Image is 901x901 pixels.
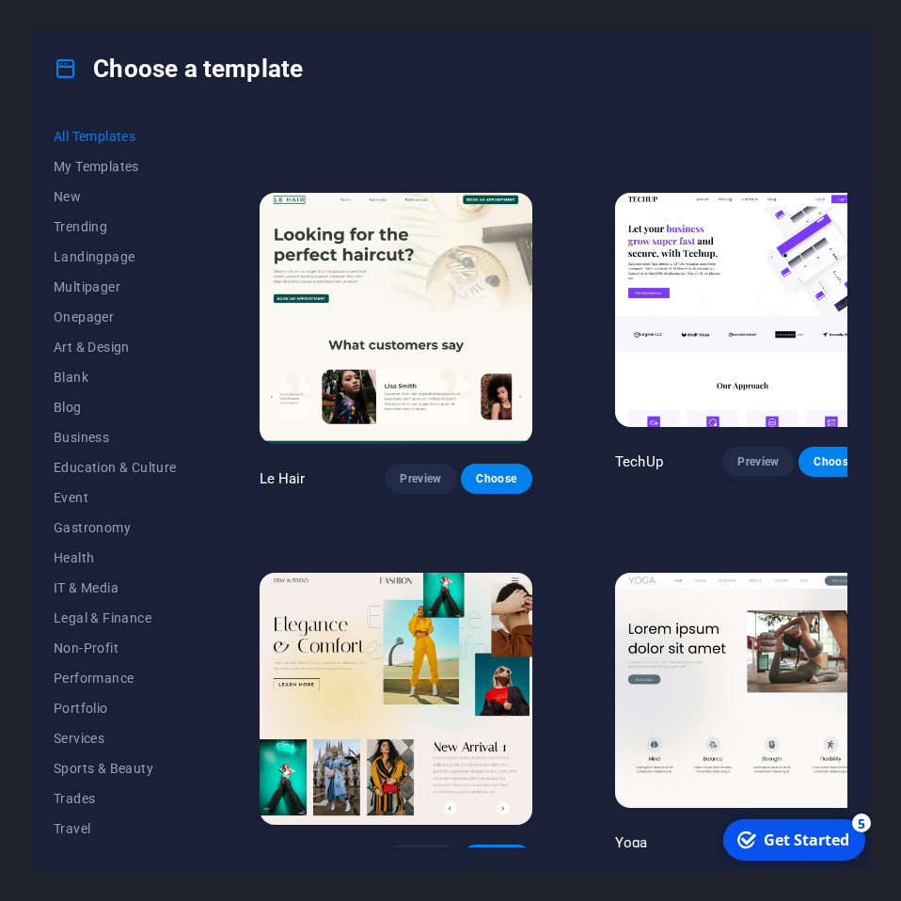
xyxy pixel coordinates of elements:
[54,272,177,302] button: Multipager
[260,193,532,445] img: Le Hair
[54,400,177,415] span: Blog
[54,513,177,543] button: Gastronomy
[54,362,177,392] button: Blank
[54,663,177,693] button: Performance
[54,490,177,505] span: Event
[54,430,177,445] span: Business
[54,212,177,242] button: Trending
[139,2,158,21] div: 5
[54,302,177,332] button: Onepager
[54,151,177,182] button: My Templates
[54,182,177,212] button: New
[54,550,177,565] span: Health
[461,845,532,875] button: Choose
[54,279,177,294] span: Multipager
[615,193,870,428] img: TechUp
[54,309,177,324] span: Onepager
[54,460,177,475] span: Education & Culture
[54,783,177,814] button: Trades
[54,392,177,422] button: Blog
[54,54,303,84] h4: Choose a template
[615,833,648,852] p: Yoga
[615,573,870,808] img: Yoga
[54,671,177,686] span: Performance
[54,814,177,844] button: Travel
[476,471,517,486] span: Choose
[54,580,177,595] span: IT & Media
[54,731,177,746] span: Services
[722,447,794,477] button: Preview
[54,121,177,151] button: All Templates
[54,844,177,874] button: Wireframe
[461,464,532,494] button: Choose
[385,845,456,875] button: Preview
[54,332,177,362] button: Art & Design
[260,469,306,488] p: Le Hair
[54,242,177,272] button: Landingpage
[615,452,663,471] p: TechUp
[54,693,177,723] button: Portfolio
[54,723,177,753] button: Services
[54,543,177,573] button: Health
[54,452,177,482] button: Education & Culture
[54,422,177,452] button: Business
[798,447,870,477] button: Choose
[385,464,456,494] button: Preview
[814,454,855,469] span: Choose
[260,573,532,825] img: Fashion
[54,520,177,535] span: Gastronomy
[54,482,177,513] button: Event
[54,189,177,204] span: New
[54,603,177,633] button: Legal & Finance
[54,761,177,776] span: Sports & Beauty
[54,219,177,234] span: Trending
[54,633,177,663] button: Non-Profit
[400,471,441,486] span: Preview
[737,454,779,469] span: Preview
[51,18,136,39] div: Get Started
[54,610,177,625] span: Legal & Finance
[54,370,177,385] span: Blank
[54,249,177,264] span: Landingpage
[54,129,177,144] span: All Templates
[54,340,177,355] span: Art & Design
[54,791,177,806] span: Trades
[54,159,177,174] span: My Templates
[54,701,177,716] span: Portfolio
[54,821,177,836] span: Travel
[54,573,177,603] button: IT & Media
[54,753,177,783] button: Sports & Beauty
[54,640,177,656] span: Non-Profit
[10,8,152,49] div: Get Started 5 items remaining, 0% complete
